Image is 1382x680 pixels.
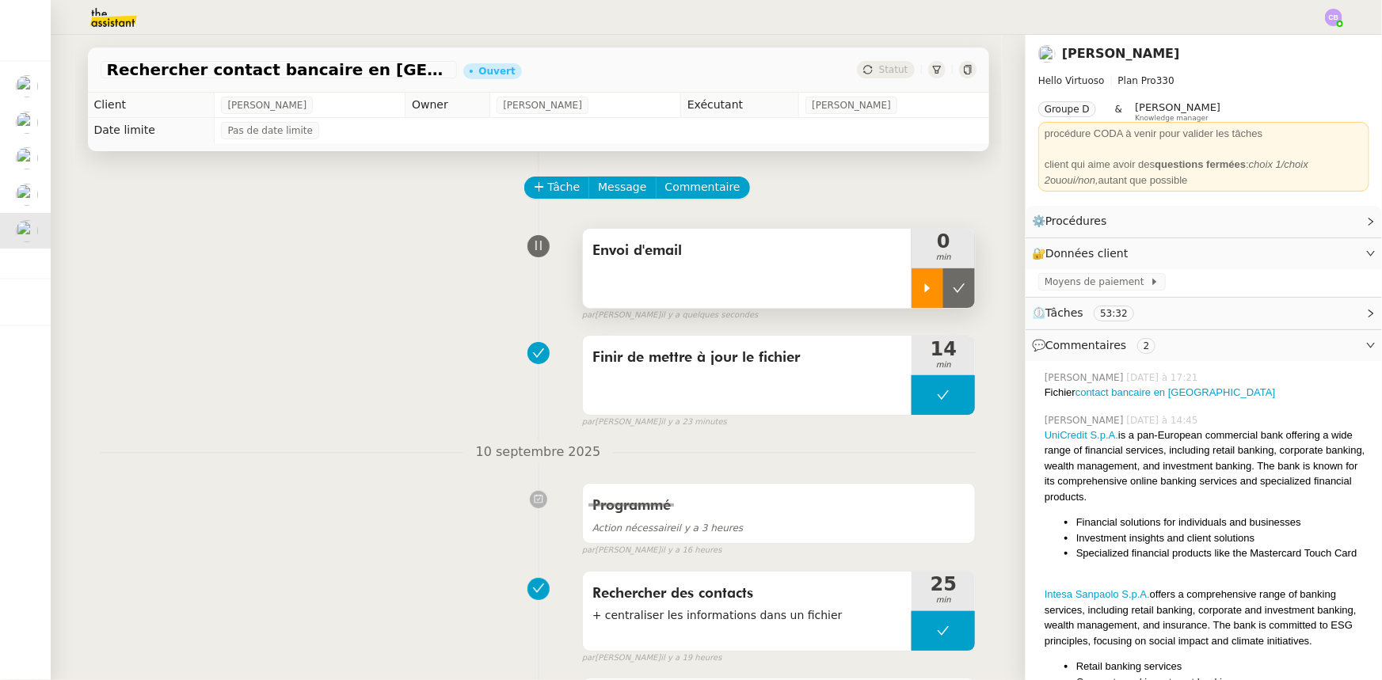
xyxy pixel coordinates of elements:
[463,442,614,463] span: 10 septembre 2025
[592,582,903,606] span: Rechercher des contacts
[1045,306,1083,319] span: Tâches
[1038,75,1105,86] span: Hello Virtuoso
[1115,101,1122,122] span: &
[1045,370,1127,385] span: [PERSON_NAME]
[1135,101,1220,122] app-user-label: Knowledge manager
[656,177,750,199] button: Commentaire
[661,544,721,557] span: il y a 16 heures
[1026,238,1382,269] div: 🔐Données client
[592,606,903,625] span: + centraliser les informations dans un fichier
[592,499,671,513] span: Programmé
[1118,75,1156,86] span: Plan Pro
[405,93,490,118] td: Owner
[661,309,758,322] span: il y a quelques secondes
[1045,427,1369,505] div: is a pan-European commercial bank offering a wide range of financial services, including retail b...
[582,416,596,429] span: par
[912,340,975,359] span: 14
[1076,659,1369,674] li: Retail banking services
[1045,157,1363,188] div: client qui aime avoir des : ou autant que possible
[661,652,721,665] span: il y a 19 heures
[1127,413,1201,427] span: [DATE] à 14:45
[1026,298,1382,329] div: ⏲️Tâches 53:32
[582,309,759,322] small: [PERSON_NAME]
[1032,245,1135,263] span: 🔐
[16,112,38,134] img: users%2FW4OQjB9BRtYK2an7yusO0WsYLsD3%2Favatar%2F28027066-518b-424c-8476-65f2e549ac29
[1094,306,1134,321] nz-tag: 53:32
[1026,330,1382,361] div: 💬Commentaires 2
[16,220,38,242] img: users%2FlDmuo7YqqMXJgzDVJbaES5acHwn1%2Favatar%2F2021.08.31%20Photo%20Erwan%20Piano%20-%20Yellow%2...
[588,177,656,199] button: Message
[1325,9,1342,26] img: svg
[1032,339,1162,351] span: 💬
[548,178,581,196] span: Tâche
[1155,158,1246,170] strong: questions fermées
[1045,215,1107,227] span: Procédures
[912,575,975,594] span: 25
[1038,101,1096,117] nz-tag: Groupe D
[912,232,975,251] span: 0
[1032,212,1114,230] span: ⚙️
[582,652,596,665] span: par
[665,178,740,196] span: Commentaire
[503,97,582,113] span: [PERSON_NAME]
[912,359,975,372] span: min
[1045,429,1118,441] a: UniCredit S.p.A.
[524,177,590,199] button: Tâche
[16,184,38,206] img: users%2FW4OQjB9BRtYK2an7yusO0WsYLsD3%2Favatar%2F28027066-518b-424c-8476-65f2e549ac29
[1156,75,1175,86] span: 330
[1038,45,1056,63] img: users%2FlDmuo7YqqMXJgzDVJbaES5acHwn1%2Favatar%2F2021.08.31%20Photo%20Erwan%20Piano%20-%20Yellow%2...
[1076,530,1369,546] li: Investment insights and client solutions
[1045,274,1150,290] span: Moyens de paiement
[912,594,975,607] span: min
[1026,206,1382,237] div: ⚙️Procédures
[1137,338,1156,354] nz-tag: 2
[1045,126,1363,142] div: procédure CODA à venir pour valider les tâches
[582,544,596,557] span: par
[812,97,891,113] span: [PERSON_NAME]
[1076,545,1369,561] li: Specialized financial products like the Mastercard Touch Card
[227,97,306,113] span: [PERSON_NAME]
[1062,174,1098,186] em: oui/non,
[592,522,744,534] span: il y a 3 heures
[582,416,727,429] small: [PERSON_NAME]
[1076,386,1275,398] a: contact bancaire en [GEOGRAPHIC_DATA]
[592,239,903,263] span: Envoi d'email
[582,309,596,322] span: par
[661,416,727,429] span: il y a 23 minutes
[1045,587,1369,648] div: offers a comprehensive range of banking services, including retail banking, corporate and investm...
[88,118,215,143] td: Date limite
[1062,46,1180,61] a: [PERSON_NAME]
[227,123,313,139] span: Pas de date limite
[479,66,516,76] div: Ouvert
[88,93,215,118] td: Client
[1135,114,1209,123] span: Knowledge manager
[592,346,903,370] span: Finir de mettre à jour le fichier
[1045,588,1150,600] a: Intesa Sanpaolo S.p.A.
[107,62,451,78] span: Rechercher contact bancaire en [GEOGRAPHIC_DATA]
[16,75,38,97] img: users%2FUX3d5eFl6eVv5XRpuhmKXfpcWvv1%2Favatar%2Fdownload.jpeg
[1045,247,1129,260] span: Données client
[16,147,38,169] img: users%2FW4OQjB9BRtYK2an7yusO0WsYLsD3%2Favatar%2F28027066-518b-424c-8476-65f2e549ac29
[598,178,646,196] span: Message
[1076,515,1369,530] li: Financial solutions for individuals and businesses
[582,652,722,665] small: [PERSON_NAME]
[1045,158,1308,186] em: choix 1/choix 2
[592,522,676,534] span: Action nécessaire
[1135,101,1220,113] span: [PERSON_NAME]
[1127,370,1201,385] span: [DATE] à 17:21
[912,251,975,264] span: min
[1045,385,1369,401] div: Fichier
[680,93,798,118] td: Exécutant
[1032,306,1148,319] span: ⏲️
[1045,413,1127,427] span: [PERSON_NAME]
[582,544,722,557] small: [PERSON_NAME]
[879,64,908,75] span: Statut
[1045,339,1126,351] span: Commentaires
